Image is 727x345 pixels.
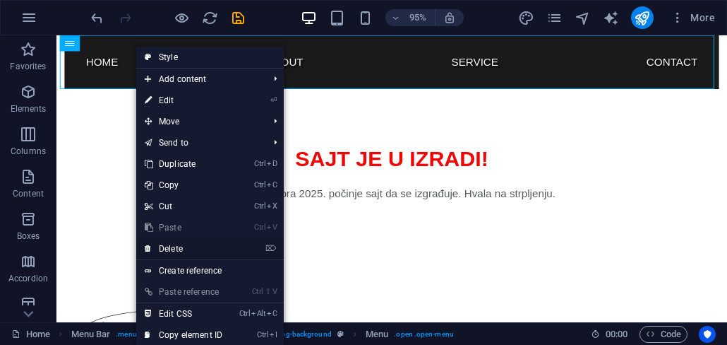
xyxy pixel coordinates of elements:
a: CtrlAltCEdit CSS [136,303,231,324]
i: Ctrl [254,159,265,168]
a: ⏎Edit [136,90,231,111]
span: Code [646,326,681,343]
span: Click to select. Double-click to edit [366,326,388,343]
a: CtrlDDuplicate [136,153,231,175]
i: Reload page [202,10,218,26]
span: . menu-wrapper .preset-menu-v2-[PERSON_NAME] .bg-background [116,326,331,343]
p: Boxes [17,230,40,242]
button: Usercentrics [699,326,716,343]
i: D [267,159,277,168]
button: 95% [385,9,435,26]
i: X [267,201,277,211]
span: : [615,329,618,339]
i: C [267,180,277,189]
button: More [665,6,721,29]
i: ⌦ [265,244,277,253]
i: Design (Ctrl+Alt+Y) [518,10,534,26]
i: Alt [251,309,265,318]
a: Ctrl⇧VPaste reference [136,281,231,303]
span: . open .open-menu [394,326,454,343]
i: On resize automatically adjust zoom level to fit chosen device. [443,11,456,24]
i: Pages (Ctrl+Alt+S) [546,10,563,26]
a: Click to cancel selection. Double-click to open Pages [11,326,50,343]
i: V [267,223,277,232]
button: Code [639,326,687,343]
button: navigator [575,9,591,26]
h6: 95% [407,9,429,26]
a: CtrlXCut [136,196,231,217]
p: Favorites [10,61,46,72]
button: pages [546,9,563,26]
i: Undo: Delete elements (Ctrl+Z) [89,10,105,26]
span: More [671,11,715,25]
i: Ctrl [254,180,265,189]
p: Content [13,188,44,199]
p: Elements [11,103,47,115]
a: Create reference [136,260,284,281]
i: Ctrl [254,201,265,211]
span: Move [136,111,263,132]
a: CtrlCCopy [136,175,231,196]
i: C [267,309,277,318]
i: Ctrl [257,330,268,339]
p: Columns [11,146,46,157]
i: ⏎ [270,95,277,105]
button: design [518,9,535,26]
p: Accordion [8,273,48,284]
button: save [229,9,246,26]
i: Ctrl [239,309,251,318]
a: Send to [136,132,263,153]
i: Navigator [575,10,591,26]
nav: breadcrumb [71,326,454,343]
span: Add content [136,69,263,90]
i: Ctrl [252,287,263,296]
button: reload [201,9,218,26]
button: undo [88,9,105,26]
a: Style [136,47,284,68]
i: Ctrl [254,223,265,232]
i: I [270,330,277,339]
i: V [272,287,277,296]
h6: Session time [591,326,628,343]
button: text_generator [603,9,620,26]
i: AI Writer [603,10,619,26]
span: 00 00 [606,326,627,343]
button: publish [631,6,654,29]
i: ⇧ [265,287,271,296]
i: This element is a customizable preset [337,330,344,338]
a: CtrlVPaste [136,217,231,238]
i: Publish [634,10,650,26]
i: Save (Ctrl+S) [230,10,246,26]
span: Click to select. Double-click to edit [71,326,111,343]
a: ⌦Delete [136,238,231,259]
